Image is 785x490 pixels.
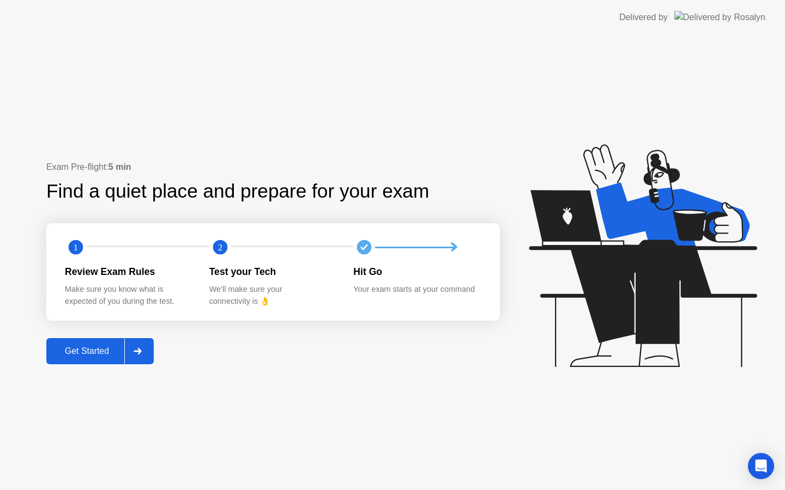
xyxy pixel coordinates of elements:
[209,265,336,279] div: Test your Tech
[46,161,500,174] div: Exam Pre-flight:
[65,265,192,279] div: Review Exam Rules
[209,284,336,307] div: We’ll make sure your connectivity is 👌
[50,346,124,356] div: Get Started
[748,453,774,479] div: Open Intercom Messenger
[65,284,192,307] div: Make sure you know what is expected of you during the test.
[674,11,765,23] img: Delivered by Rosalyn
[353,265,480,279] div: Hit Go
[353,284,480,296] div: Your exam starts at your command
[46,338,154,364] button: Get Started
[46,177,431,206] div: Find a quiet place and prepare for your exam
[74,242,78,253] text: 1
[108,162,131,171] b: 5 min
[619,11,668,24] div: Delivered by
[218,242,222,253] text: 2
